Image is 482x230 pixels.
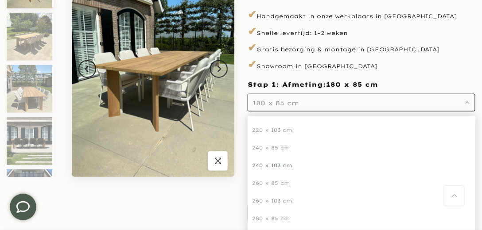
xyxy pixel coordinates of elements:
[248,210,475,227] div: 280 x 85 cm
[253,99,299,107] span: 180 x 85 cm
[1,185,45,229] iframe: toggle-frame
[248,57,475,72] p: Showroom in [GEOGRAPHIC_DATA]
[248,24,475,39] p: Snelle levertijd: 1–2 weken
[248,40,475,55] p: Gratis bezorging & montage in [GEOGRAPHIC_DATA]
[248,157,475,174] div: 240 x 103 cm
[248,80,378,88] span: Stap 1: Afmeting:
[248,24,257,38] span: ✔
[248,41,257,54] span: ✔
[248,192,475,210] div: 260 x 103 cm
[210,60,228,78] button: Next
[326,80,378,89] span: 180 x 85 cm
[78,60,96,78] button: Previous
[248,139,475,157] div: 240 x 85 cm
[248,121,475,139] div: 220 x 103 cm
[248,94,475,111] button: 180 x 85 cm
[248,7,475,22] p: Handgemaakt in onze werkplaats in [GEOGRAPHIC_DATA]
[248,174,475,192] div: 260 x 85 cm
[444,186,464,206] a: Terug naar boven
[248,57,257,71] span: ✔
[248,8,257,21] span: ✔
